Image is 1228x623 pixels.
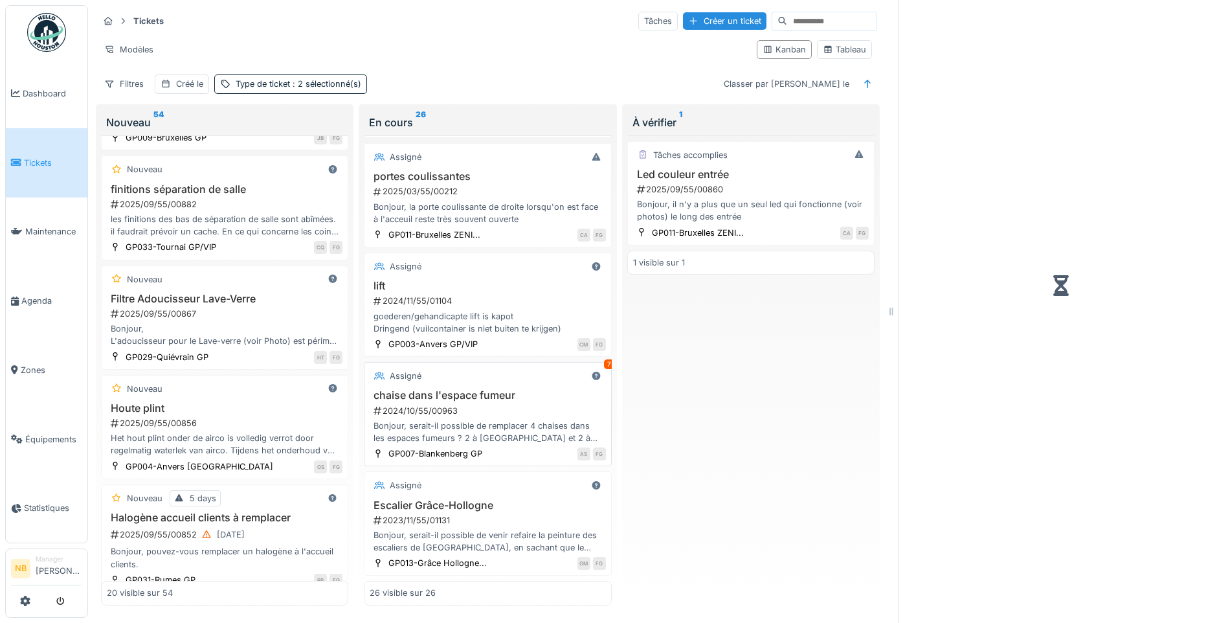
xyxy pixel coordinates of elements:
[638,12,678,30] div: Tâches
[314,131,327,144] div: JB
[416,115,426,130] sup: 26
[593,557,606,570] div: FG
[390,260,421,273] div: Assigné
[25,433,82,446] span: Équipements
[6,474,87,543] a: Statistiques
[217,528,245,541] div: [DATE]
[370,529,605,554] div: Bonjour, serait-il possible de venir refaire la peinture des escaliers de [GEOGRAPHIC_DATA], en s...
[190,492,216,504] div: 5 days
[21,295,82,307] span: Agenda
[107,432,342,457] div: Het hout plint onder de airco is volledig verrot door regelmatig waterlek van airco. Tijdens het ...
[370,389,605,402] h3: chaise dans l'espace fumeur
[329,460,342,473] div: FG
[633,256,685,269] div: 1 visible sur 1
[653,149,728,161] div: Tâches accomplies
[98,40,159,59] div: Modèles
[314,351,327,364] div: HT
[107,293,342,305] h3: Filtre Adoucisseur Lave-Verre
[683,12,766,30] div: Créer un ticket
[633,198,869,223] div: Bonjour, il n'y a plus que un seul led qui fonctionne (voir photos) le long des entrée
[370,587,436,599] div: 26 visible sur 26
[6,335,87,405] a: Zones
[763,43,806,56] div: Kanban
[314,574,327,587] div: PB
[106,115,343,130] div: Nouveau
[593,229,606,242] div: FG
[109,527,342,543] div: 2025/09/55/00852
[27,13,66,52] img: Badge_color-CXgf-gQk.svg
[36,554,82,582] li: [PERSON_NAME]
[98,74,150,93] div: Filtres
[36,554,82,564] div: Manager
[370,420,605,444] div: Bonjour, serait-il possible de remplacer 4 chaises dans les espaces fumeurs ? 2 à [GEOGRAPHIC_DAT...
[107,323,342,347] div: Bonjour, L'adoucisseur pour le Lave-verre (voir Photo) est périmé. Pourriez-vous, SVP, procéder à...
[176,78,203,90] div: Créé le
[126,460,273,473] div: GP004-Anvers [GEOGRAPHIC_DATA]
[109,198,342,210] div: 2025/09/55/00882
[126,574,195,586] div: GP031-Rumes GP
[329,351,342,364] div: FG
[6,198,87,267] a: Maintenance
[370,170,605,183] h3: portes coulissantes
[290,79,361,89] span: : 2 sélectionné(s)
[329,574,342,587] div: FG
[109,308,342,320] div: 2025/09/55/00867
[856,227,869,240] div: FG
[107,512,342,524] h3: Halogène accueil clients à remplacer
[107,402,342,414] h3: Houte plint
[126,241,216,253] div: GP033-Tournai GP/VIP
[11,554,82,585] a: NB Manager[PERSON_NAME]
[329,241,342,254] div: FG
[21,364,82,376] span: Zones
[679,115,682,130] sup: 1
[372,185,605,198] div: 2025/03/55/00212
[652,227,744,239] div: GP011-Bruxelles ZENI...
[388,447,482,460] div: GP007-Blankenberg GP
[593,338,606,351] div: FG
[633,168,869,181] h3: Led couleur entrée
[636,183,869,196] div: 2025/09/55/00860
[6,405,87,474] a: Équipements
[388,229,480,241] div: GP011-Bruxelles ZENI...
[236,78,361,90] div: Type de ticket
[370,310,605,335] div: goederen/gehandicapte lift is kapot Dringend (vuilcontainer is niet buiten te krijgen)
[840,227,853,240] div: CA
[314,460,327,473] div: OS
[11,559,30,578] li: NB
[370,280,605,292] h3: lift
[109,417,342,429] div: 2025/09/55/00856
[25,225,82,238] span: Maintenance
[107,587,173,600] div: 20 visible sur 54
[577,447,590,460] div: AS
[577,557,590,570] div: GM
[153,115,164,130] sup: 54
[314,241,327,254] div: CQ
[390,151,421,163] div: Assigné
[823,43,866,56] div: Tableau
[390,370,421,382] div: Assigné
[126,131,207,144] div: GP009-Bruxelles GP
[107,545,342,570] div: Bonjour, pouvez-vous remplacer un halogène à l'accueil clients.
[604,359,614,369] div: 7
[24,502,82,514] span: Statistiques
[127,273,162,286] div: Nouveau
[370,499,605,512] h3: Escalier Grâce-Hollogne
[388,557,487,569] div: GP013-Grâce Hollogne...
[329,131,342,144] div: FG
[107,213,342,238] div: les finitions des bas de séparation de salle sont abîmées. il faudrait prévoir un cache. En ce qu...
[127,492,162,504] div: Nouveau
[6,59,87,128] a: Dashboard
[127,383,162,395] div: Nouveau
[372,405,605,417] div: 2024/10/55/00963
[577,338,590,351] div: CM
[24,157,82,169] span: Tickets
[632,115,869,130] div: À vérifier
[369,115,606,130] div: En cours
[718,74,855,93] div: Classer par [PERSON_NAME] le
[577,229,590,242] div: CA
[390,479,421,492] div: Assigné
[388,338,478,350] div: GP003-Anvers GP/VIP
[127,163,162,176] div: Nouveau
[128,15,169,27] strong: Tickets
[107,183,342,196] h3: finitions séparation de salle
